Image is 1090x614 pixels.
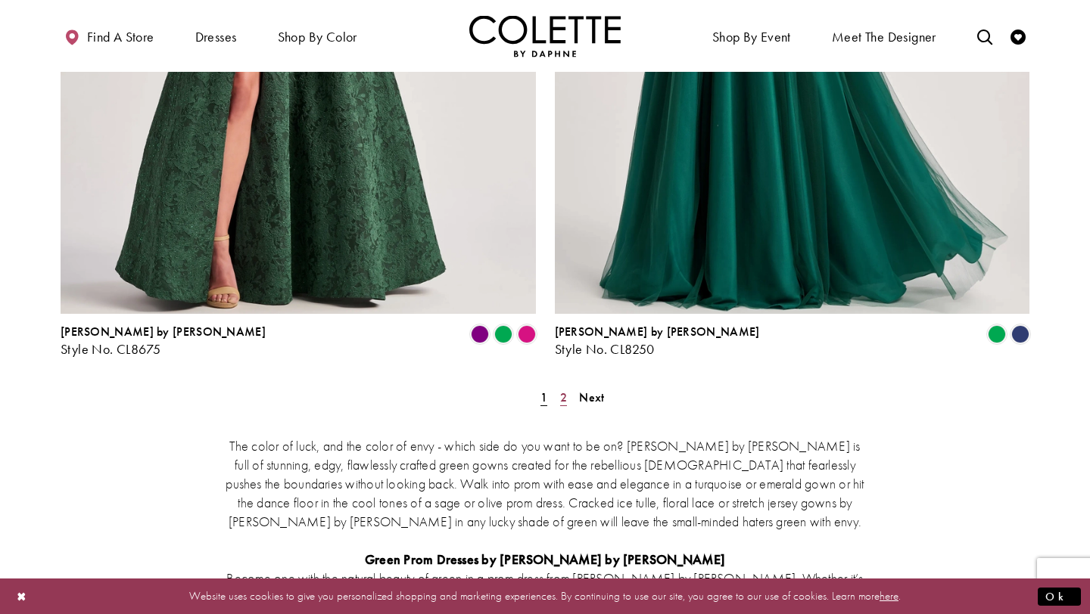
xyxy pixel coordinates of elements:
[555,340,655,358] span: Style No. CL8250
[109,586,981,606] p: Website uses cookies to give you personalized shopping and marketing experiences. By continuing t...
[274,15,361,57] span: Shop by color
[880,588,898,603] a: here
[61,324,266,340] span: [PERSON_NAME] by [PERSON_NAME]
[469,15,621,57] a: Visit Home Page
[223,436,867,531] p: The color of luck, and the color of envy - which side do you want to be on? [PERSON_NAME] by [PER...
[469,15,621,57] img: Colette by Daphne
[87,29,154,45] span: Find a store
[195,29,237,45] span: Dresses
[365,550,725,568] strong: Green Prom Dresses by [PERSON_NAME] by [PERSON_NAME]
[560,389,567,405] span: 2
[575,386,609,408] a: Next Page
[540,389,547,405] span: 1
[828,15,940,57] a: Meet the designer
[556,386,571,408] a: Page 2
[61,340,160,358] span: Style No. CL8675
[1007,15,1029,57] a: Check Wishlist
[1011,325,1029,343] i: Navy Blue
[61,325,266,357] div: Colette by Daphne Style No. CL8675
[1038,587,1081,606] button: Submit Dialog
[536,386,552,408] span: Current Page
[579,389,604,405] span: Next
[61,15,157,57] a: Find a store
[708,15,795,57] span: Shop By Event
[494,325,512,343] i: Emerald
[555,325,760,357] div: Colette by Daphne Style No. CL8250
[555,324,760,340] span: [PERSON_NAME] by [PERSON_NAME]
[712,29,791,45] span: Shop By Event
[192,15,241,57] span: Dresses
[988,325,1006,343] i: Emerald
[9,583,35,609] button: Close Dialog
[518,325,536,343] i: Fuchsia
[832,29,936,45] span: Meet the designer
[278,29,357,45] span: Shop by color
[471,325,489,343] i: Purple
[973,15,996,57] a: Toggle search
